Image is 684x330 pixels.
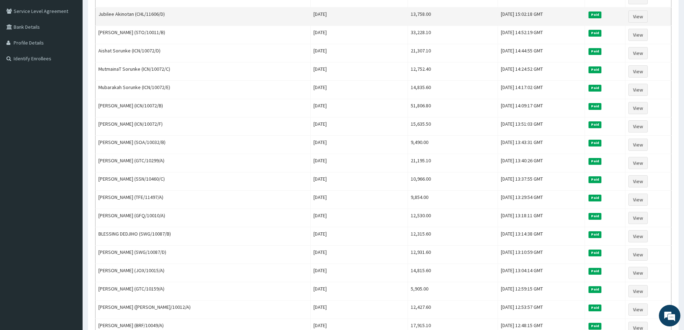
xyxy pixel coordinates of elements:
[310,81,408,99] td: [DATE]
[310,264,408,282] td: [DATE]
[588,85,601,91] span: Paid
[96,264,311,282] td: [PERSON_NAME] (JOX/10015/A)
[588,195,601,201] span: Paid
[498,301,585,319] td: [DATE] 12:53:57 GMT
[408,26,498,44] td: 33,228.10
[498,227,585,246] td: [DATE] 13:14:38 GMT
[498,62,585,81] td: [DATE] 14:24:52 GMT
[498,154,585,172] td: [DATE] 13:40:26 GMT
[498,191,585,209] td: [DATE] 13:29:54 GMT
[310,172,408,191] td: [DATE]
[628,175,648,187] a: View
[588,158,601,164] span: Paid
[628,29,648,41] a: View
[96,154,311,172] td: [PERSON_NAME] (GTC/10299/A)
[588,66,601,73] span: Paid
[96,62,311,81] td: MutmainaT Sorunke (ICN/10072/C)
[408,117,498,136] td: 15,635.50
[96,227,311,246] td: BLESSING DEDJIHO (SWG/10087/B)
[408,154,498,172] td: 21,195.10
[588,231,601,238] span: Paid
[498,8,585,26] td: [DATE] 15:02:18 GMT
[408,136,498,154] td: 9,490.00
[628,120,648,133] a: View
[408,282,498,301] td: 5,905.00
[310,117,408,136] td: [DATE]
[498,172,585,191] td: [DATE] 13:37:55 GMT
[588,286,601,293] span: Paid
[408,99,498,117] td: 51,806.80
[96,246,311,264] td: [PERSON_NAME] (SWG/10087/D)
[498,99,585,117] td: [DATE] 14:09:17 GMT
[96,26,311,44] td: [PERSON_NAME] (STO/10011/B)
[118,4,135,21] div: Minimize live chat window
[96,99,311,117] td: [PERSON_NAME] (ICN/10072/B)
[498,136,585,154] td: [DATE] 13:43:31 GMT
[588,140,601,146] span: Paid
[628,157,648,169] a: View
[96,81,311,99] td: Mubarakah Sorunke (ICN/10072/E)
[628,212,648,224] a: View
[628,84,648,96] a: View
[628,267,648,279] a: View
[96,191,311,209] td: [PERSON_NAME] (TFE/11497/A)
[628,65,648,78] a: View
[498,282,585,301] td: [DATE] 12:59:15 GMT
[13,36,29,54] img: d_794563401_company_1708531726252_794563401
[408,264,498,282] td: 14,815.60
[588,176,601,183] span: Paid
[408,301,498,319] td: 12,427.60
[588,48,601,55] span: Paid
[96,172,311,191] td: [PERSON_NAME] (SSN/10460/C)
[498,44,585,62] td: [DATE] 14:44:55 GMT
[408,81,498,99] td: 14,835.60
[498,209,585,227] td: [DATE] 13:18:11 GMT
[310,99,408,117] td: [DATE]
[310,136,408,154] td: [DATE]
[588,268,601,274] span: Paid
[588,305,601,311] span: Paid
[628,102,648,114] a: View
[37,40,121,50] div: Chat with us now
[588,323,601,329] span: Paid
[628,303,648,316] a: View
[310,44,408,62] td: [DATE]
[588,121,601,128] span: Paid
[498,117,585,136] td: [DATE] 13:51:03 GMT
[310,246,408,264] td: [DATE]
[408,172,498,191] td: 10,966.00
[310,191,408,209] td: [DATE]
[310,154,408,172] td: [DATE]
[96,44,311,62] td: Aishat Sorunke (ICN/10072/D)
[310,26,408,44] td: [DATE]
[588,250,601,256] span: Paid
[310,8,408,26] td: [DATE]
[498,81,585,99] td: [DATE] 14:17:02 GMT
[4,196,137,221] textarea: Type your message and hit 'Enter'
[310,227,408,246] td: [DATE]
[310,62,408,81] td: [DATE]
[310,209,408,227] td: [DATE]
[408,44,498,62] td: 21,307.10
[96,8,311,26] td: Jubilee Akinotan (CHL/11606/D)
[628,194,648,206] a: View
[498,246,585,264] td: [DATE] 13:10:59 GMT
[588,11,601,18] span: Paid
[628,47,648,59] a: View
[96,136,311,154] td: [PERSON_NAME] (SOA/10032/B)
[498,26,585,44] td: [DATE] 14:52:19 GMT
[408,209,498,227] td: 12,530.00
[408,246,498,264] td: 12,931.60
[628,285,648,297] a: View
[310,301,408,319] td: [DATE]
[588,30,601,36] span: Paid
[408,191,498,209] td: 9,854.00
[588,103,601,110] span: Paid
[628,139,648,151] a: View
[628,230,648,242] a: View
[408,62,498,81] td: 12,752.40
[96,117,311,136] td: [PERSON_NAME] (ICN/10072/F)
[310,282,408,301] td: [DATE]
[498,264,585,282] td: [DATE] 13:04:14 GMT
[628,10,648,23] a: View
